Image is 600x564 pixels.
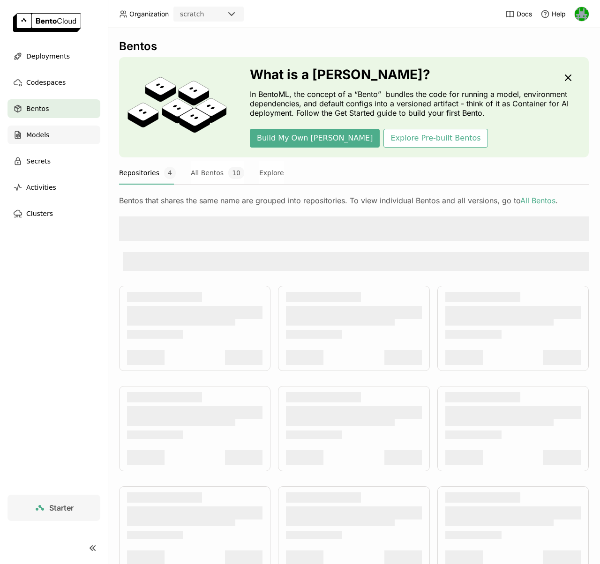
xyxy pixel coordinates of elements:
img: Sean Hickey [575,7,589,21]
a: Codespaces [7,73,100,92]
span: Codespaces [26,77,66,88]
button: Explore [259,161,284,185]
button: Build My Own [PERSON_NAME] [250,129,380,148]
span: Clusters [26,208,53,219]
a: Deployments [7,47,100,66]
a: Secrets [7,152,100,171]
img: cover onboarding [127,76,227,138]
span: 4 [164,167,176,179]
img: logo [13,13,81,32]
a: Starter [7,495,100,521]
button: Explore Pre-built Bentos [383,129,487,148]
a: All Bentos [520,196,555,205]
p: In BentoML, the concept of a “Bento” bundles the code for running a model, environment dependenci... [250,89,581,118]
span: Starter [49,503,74,512]
a: Models [7,126,100,144]
button: All Bentos [191,161,244,185]
span: Bentos [26,103,49,114]
h3: What is a [PERSON_NAME]? [250,67,581,82]
span: Activities [26,182,56,193]
input: Selected scratch. [205,10,206,19]
a: Bentos [7,99,100,118]
span: Docs [517,10,532,18]
div: Bentos that shares the same name are grouped into repositories. To view individual Bentos and all... [119,196,589,205]
div: Help [540,9,566,19]
button: Repositories [119,161,176,185]
div: Bentos [119,39,589,53]
span: Deployments [26,51,70,62]
span: Help [552,10,566,18]
a: Activities [7,178,100,197]
span: 10 [228,167,244,179]
span: Organization [129,10,169,18]
a: Docs [505,9,532,19]
a: Clusters [7,204,100,223]
span: Secrets [26,156,51,167]
span: Models [26,129,49,141]
div: scratch [180,9,204,19]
